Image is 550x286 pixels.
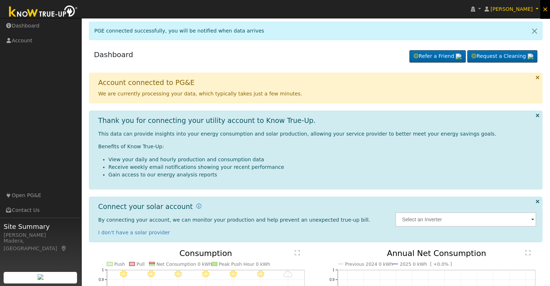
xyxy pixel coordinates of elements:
text: Push [114,261,125,267]
div: PGE connected successfully, you will be notified when data arrives [89,22,543,40]
text: Net Consumption 0 kWh [157,261,212,267]
i: 10/10 - Clear [202,270,209,278]
text: Pull [136,261,144,267]
span: By connecting your account, we can monitor your production and help prevent an unexpected true-up... [98,217,370,223]
text: 0.9 [329,278,334,282]
img: Know True-Up [5,4,81,20]
text: Peak Push Hour 0 kWh [219,261,270,267]
h1: Connect your solar account [98,202,193,211]
i: 10/13 - MostlyCloudy [283,270,293,278]
li: Receive weekly email notifications showing your recent performance [108,163,537,171]
p: Benefits of Know True-Up: [98,143,537,150]
i: 10/11 - Clear [230,270,237,278]
span: [PERSON_NAME] [490,6,533,12]
text: Previous 2024 0 kWh [345,261,393,267]
text:  [295,250,300,256]
span: We are currently processing your data, which typically takes just a few minutes. [98,91,302,97]
a: Refer a Friend [409,50,466,63]
text: 1 [332,268,334,272]
img: retrieve [456,54,461,59]
li: Gain access to our energy analysis reports [108,171,537,179]
text: Consumption [179,249,232,258]
a: Request a Cleaning [467,50,537,63]
a: I don't have a solar provider [98,230,170,235]
text: 2025 0 kWh [ +0.0% ] [400,261,452,267]
img: retrieve [38,274,43,280]
span: This data can provide insights into your energy consumption and solar production, allowing your s... [98,131,496,137]
a: Map [61,246,67,251]
img: retrieve [528,54,533,59]
span: × [542,5,548,13]
text: Annual Net Consumption [387,249,486,258]
h1: Account connected to PG&E [98,78,195,87]
li: View your daily and hourly production and consumption data [108,156,537,163]
div: Madera, [GEOGRAPHIC_DATA] [4,237,77,252]
i: 10/07 - MostlyClear [120,270,127,278]
a: Dashboard [94,50,133,59]
text:  [525,250,530,256]
text: 1 [102,268,104,272]
i: 10/12 - Clear [257,270,264,278]
i: 10/09 - Clear [175,270,182,278]
text: 0.9 [99,278,104,282]
input: Select an Inverter [395,212,536,227]
h1: Thank you for connecting your utility account to Know True-Up. [98,116,316,125]
i: 10/08 - Clear [147,270,154,278]
div: [PERSON_NAME] [4,231,77,239]
a: Close [527,22,542,40]
span: Site Summary [4,222,77,231]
